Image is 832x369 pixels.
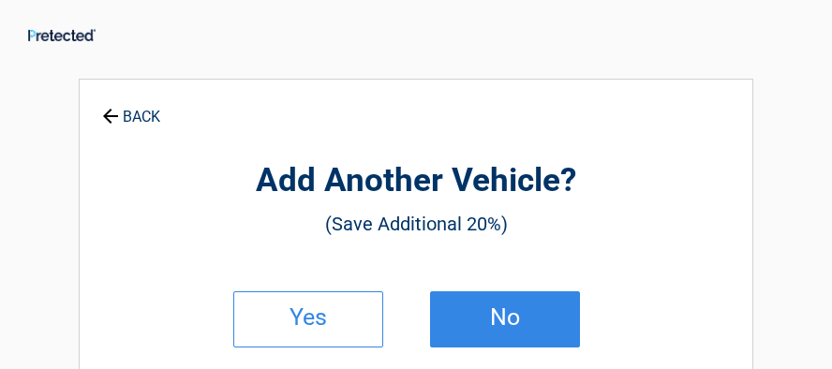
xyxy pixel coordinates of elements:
[89,159,743,203] h2: Add Another Vehicle?
[98,92,164,125] a: BACK
[28,29,96,41] img: Main Logo
[89,208,743,240] h3: (Save Additional 20%)
[253,311,364,324] h2: Yes
[450,311,560,324] h2: No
